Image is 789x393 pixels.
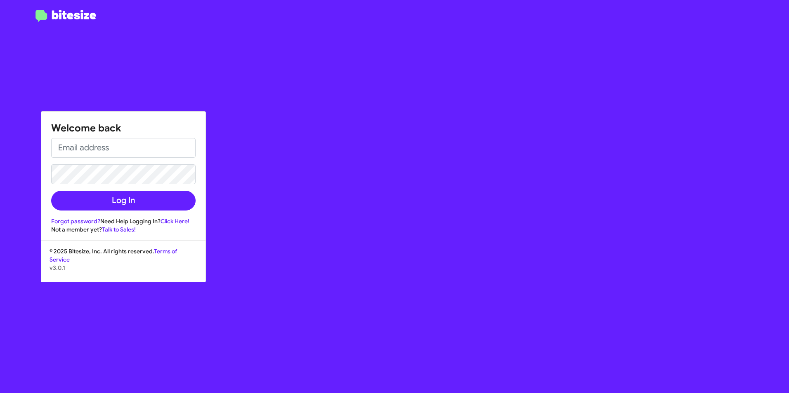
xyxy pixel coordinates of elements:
a: Terms of Service [50,248,177,263]
p: v3.0.1 [50,264,197,272]
div: © 2025 Bitesize, Inc. All rights reserved. [41,247,206,282]
div: Not a member yet? [51,225,196,234]
input: Email address [51,138,196,158]
a: Forgot password? [51,218,100,225]
button: Log In [51,191,196,211]
a: Click Here! [161,218,189,225]
div: Need Help Logging In? [51,217,196,225]
a: Talk to Sales! [102,226,136,233]
h1: Welcome back [51,122,196,135]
